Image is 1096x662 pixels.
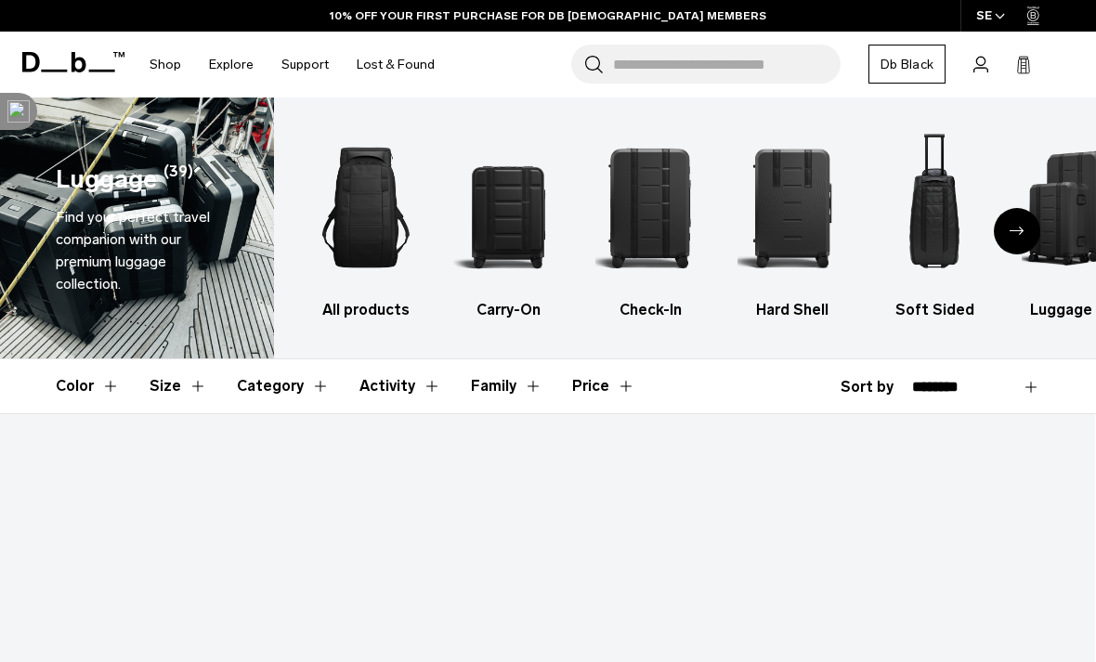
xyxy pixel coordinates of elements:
button: Toggle Filter [56,359,120,413]
a: Explore [209,32,254,97]
a: Support [281,32,329,97]
span: (39) [163,161,193,199]
a: 10% OFF YOUR FIRST PURCHASE FOR DB [DEMOGRAPHIC_DATA] MEMBERS [330,7,766,24]
img: Db [311,125,421,290]
a: Db Check-In [595,125,705,321]
h3: All products [311,299,421,321]
nav: Main Navigation [136,32,449,97]
button: Toggle Filter [471,359,542,413]
img: Db [453,125,563,290]
div: Next slide [994,208,1040,254]
a: Shop [150,32,181,97]
a: Db Soft Sided [880,125,989,321]
button: Toggle Filter [359,359,441,413]
li: 1 / 6 [311,125,421,321]
button: Toggle Price [572,359,635,413]
h3: Check-In [595,299,705,321]
li: 4 / 6 [737,125,847,321]
button: Toggle Filter [237,359,330,413]
a: Db Black [868,45,946,84]
a: Db Hard Shell [737,125,847,321]
img: Db [595,125,705,290]
a: Db Carry-On [453,125,563,321]
img: Db [737,125,847,290]
h1: Luggage [56,161,157,199]
li: 5 / 6 [880,125,989,321]
a: Db All products [311,125,421,321]
a: Lost & Found [357,32,435,97]
h3: Soft Sided [880,299,989,321]
img: Db [880,125,989,290]
button: Toggle Filter [150,359,207,413]
h3: Hard Shell [737,299,847,321]
li: 3 / 6 [595,125,705,321]
span: Find your perfect travel companion with our premium luggage collection. [56,208,210,292]
h3: Carry-On [453,299,563,321]
li: 2 / 6 [453,125,563,321]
